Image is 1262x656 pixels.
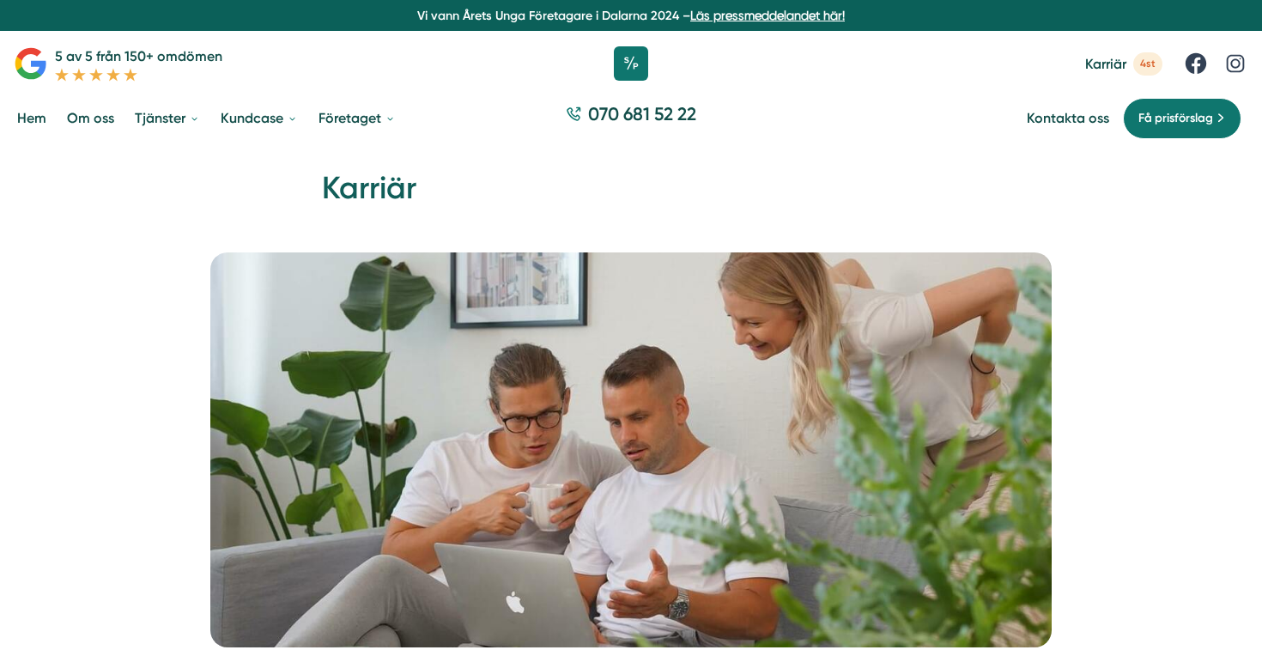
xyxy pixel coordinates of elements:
a: 070 681 52 22 [559,101,703,135]
a: Kundcase [217,96,301,140]
p: Vi vann Årets Unga Företagare i Dalarna 2024 – [7,7,1255,24]
span: 4st [1133,52,1162,76]
a: Om oss [64,96,118,140]
p: 5 av 5 från 150+ omdömen [55,46,222,67]
a: Läs pressmeddelandet här! [690,9,845,22]
span: 070 681 52 22 [588,101,696,126]
a: Karriär 4st [1085,52,1162,76]
a: Hem [14,96,50,140]
a: Företaget [315,96,399,140]
span: Karriär [1085,56,1126,72]
a: Få prisförslag [1123,98,1241,139]
img: Karriär [210,252,1052,647]
a: Kontakta oss [1027,110,1109,126]
a: Tjänster [131,96,203,140]
h1: Karriär [322,167,940,223]
span: Få prisförslag [1138,109,1213,128]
